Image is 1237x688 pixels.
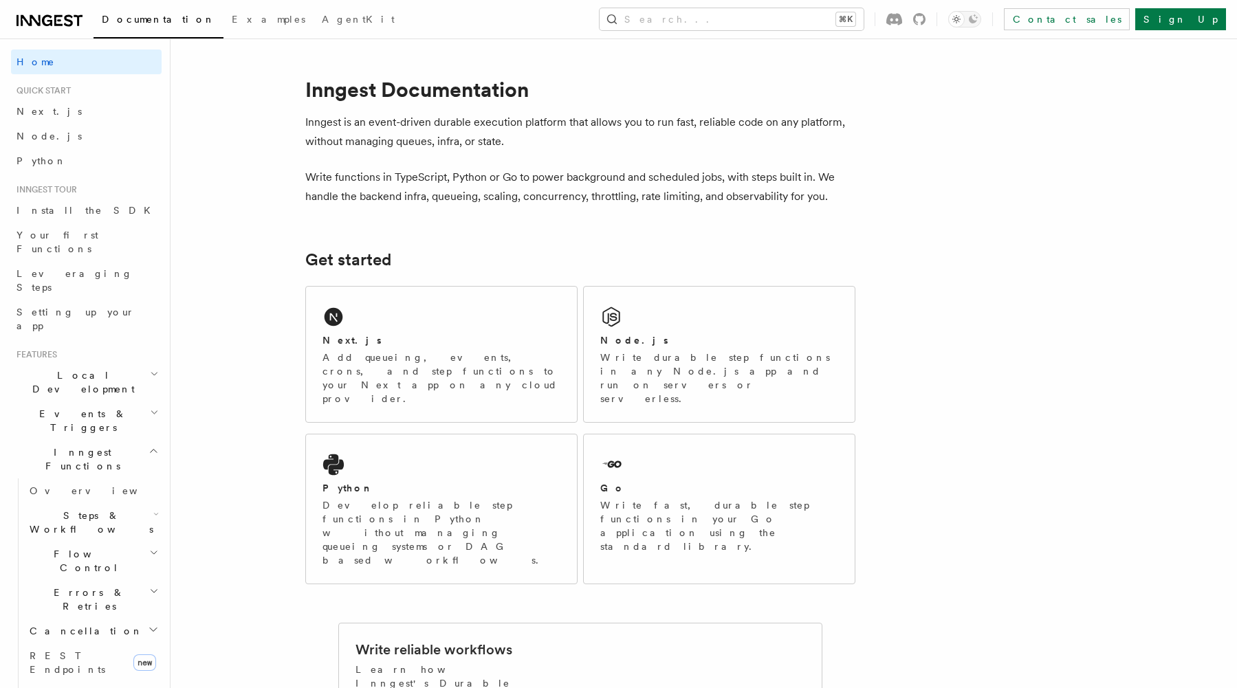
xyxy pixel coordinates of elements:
a: Next.jsAdd queueing, events, crons, and step functions to your Next app on any cloud provider. [305,286,578,423]
span: Examples [232,14,305,25]
span: Local Development [11,368,150,396]
a: Python [11,148,162,173]
a: Contact sales [1004,8,1130,30]
a: REST Endpointsnew [24,643,162,682]
span: Setting up your app [17,307,135,331]
h2: Next.js [322,333,382,347]
a: Examples [223,4,314,37]
button: Search...⌘K [600,8,864,30]
a: Documentation [94,4,223,38]
a: GoWrite fast, durable step functions in your Go application using the standard library. [583,434,855,584]
span: Documentation [102,14,215,25]
span: Steps & Workflows [24,509,153,536]
span: Install the SDK [17,205,159,216]
button: Flow Control [24,542,162,580]
p: Inngest is an event-driven durable execution platform that allows you to run fast, reliable code ... [305,113,855,151]
button: Local Development [11,363,162,401]
p: Write fast, durable step functions in your Go application using the standard library. [600,498,838,553]
p: Add queueing, events, crons, and step functions to your Next app on any cloud provider. [322,351,560,406]
span: Overview [30,485,171,496]
a: Leveraging Steps [11,261,162,300]
span: Quick start [11,85,71,96]
span: Flow Control [24,547,149,575]
p: Write durable step functions in any Node.js app and run on servers or serverless. [600,351,838,406]
h2: Go [600,481,625,495]
button: Cancellation [24,619,162,643]
h2: Node.js [600,333,668,347]
span: Inngest tour [11,184,77,195]
p: Develop reliable step functions in Python without managing queueing systems or DAG based workflows. [322,498,560,567]
button: Events & Triggers [11,401,162,440]
h2: Python [322,481,373,495]
h2: Write reliable workflows [355,640,512,659]
button: Errors & Retries [24,580,162,619]
span: new [133,654,156,671]
button: Inngest Functions [11,440,162,478]
button: Steps & Workflows [24,503,162,542]
span: AgentKit [322,14,395,25]
a: Sign Up [1135,8,1226,30]
h1: Inngest Documentation [305,77,855,102]
span: Features [11,349,57,360]
span: Inngest Functions [11,445,149,473]
span: Your first Functions [17,230,98,254]
a: Node.js [11,124,162,148]
button: Toggle dark mode [948,11,981,27]
a: Next.js [11,99,162,124]
a: Home [11,49,162,74]
span: Cancellation [24,624,143,638]
span: Python [17,155,67,166]
span: Next.js [17,106,82,117]
p: Write functions in TypeScript, Python or Go to power background and scheduled jobs, with steps bu... [305,168,855,206]
a: Node.jsWrite durable step functions in any Node.js app and run on servers or serverless. [583,286,855,423]
a: Install the SDK [11,198,162,223]
a: Setting up your app [11,300,162,338]
span: Home [17,55,55,69]
a: Overview [24,478,162,503]
span: Node.js [17,131,82,142]
kbd: ⌘K [836,12,855,26]
a: AgentKit [314,4,403,37]
a: PythonDevelop reliable step functions in Python without managing queueing systems or DAG based wo... [305,434,578,584]
span: REST Endpoints [30,650,105,675]
span: Errors & Retries [24,586,149,613]
span: Events & Triggers [11,407,150,434]
span: Leveraging Steps [17,268,133,293]
a: Get started [305,250,391,269]
a: Your first Functions [11,223,162,261]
